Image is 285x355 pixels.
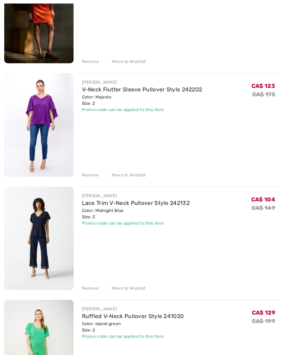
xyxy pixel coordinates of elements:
[82,285,99,291] div: Remove
[82,106,202,113] div: Promo code can be applied to this item
[82,200,190,206] a: Lace Trim V-Neck Pullover Style 242132
[82,333,184,340] div: Promo code can be applied to this item
[82,193,190,199] div: [PERSON_NAME]
[82,79,202,85] div: [PERSON_NAME]
[82,306,184,312] div: [PERSON_NAME]
[82,313,184,319] a: Ruffled V-Neck Pullover Style 241020
[82,207,190,220] div: Color: Midnight Blue Size: 2
[252,318,275,324] s: CA$ 199
[252,91,275,98] s: CA$ 175
[82,321,184,333] div: Color: Island green Size: 2
[82,220,190,226] div: Promo code can be applied to this item
[106,285,146,291] div: Move to Wishlist
[106,58,146,65] div: Move to Wishlist
[4,187,74,290] img: Lace Trim V-Neck Pullover Style 242132
[82,86,202,93] a: V-Neck Flutter Sleeve Pullover Style 242202
[251,196,275,203] span: CA$ 104
[82,94,202,106] div: Color: Majesty Size: 2
[252,205,275,211] s: CA$ 149
[252,83,275,89] span: CA$ 123
[106,172,146,178] div: Move to Wishlist
[82,172,99,178] div: Remove
[4,73,74,177] img: V-Neck Flutter Sleeve Pullover Style 242202
[82,58,99,65] div: Remove
[252,309,275,316] span: CA$ 129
